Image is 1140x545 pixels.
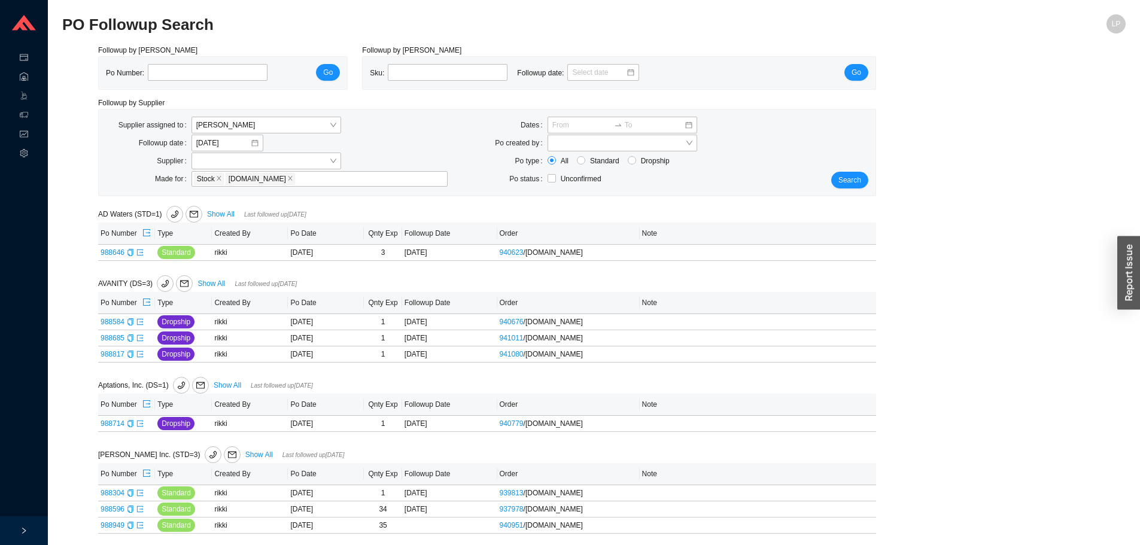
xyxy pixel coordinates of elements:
[509,170,547,187] label: Po status:
[497,463,640,485] th: Order
[127,332,134,344] div: Copy
[155,463,212,485] th: Type
[636,155,674,167] span: Dropship
[136,489,144,497] span: export
[288,416,364,432] td: [DATE]
[142,294,151,311] button: export
[614,121,622,129] span: to
[142,298,151,307] span: export
[176,275,193,292] button: mail
[497,223,640,245] th: Order
[288,517,364,534] td: [DATE]
[98,46,197,54] span: Followup by [PERSON_NAME]
[192,377,209,394] button: mail
[98,381,211,389] span: Aptations, Inc. (DS=1)
[212,223,288,245] th: Created By
[364,501,402,517] td: 34
[136,318,144,326] a: export
[127,489,134,497] span: copy
[127,418,134,430] div: Copy
[162,316,190,328] span: Dropship
[364,223,402,245] th: Qnty Exp
[20,49,28,68] span: credit-card
[157,331,194,345] button: Dropship
[556,155,573,167] span: All
[282,452,345,458] span: Last followed up [DATE]
[127,506,134,513] span: copy
[127,351,134,358] span: copy
[844,64,868,81] button: Go
[364,394,402,416] th: Qnty Exp
[614,121,622,129] span: swap-right
[174,381,189,389] span: phone
[364,314,402,330] td: 1
[212,463,288,485] th: Created By
[162,519,191,531] span: Standard
[127,522,134,529] span: copy
[212,245,288,261] td: rikki
[500,521,524,529] a: 940951
[572,66,626,78] input: Select date
[106,64,277,82] div: Po Number:
[142,400,151,409] span: export
[362,46,461,54] span: Followup by [PERSON_NAME]
[136,505,144,513] a: export
[98,463,155,485] th: Po Number
[500,489,524,497] a: 939813
[157,275,174,292] button: phone
[640,292,876,314] th: Note
[640,223,876,245] th: Note
[98,223,155,245] th: Po Number
[405,348,495,360] div: [DATE]
[167,210,183,218] span: phone
[196,137,250,149] input: 9/25/2025
[136,350,144,358] a: export
[127,246,134,258] div: Copy
[155,223,212,245] th: Type
[370,64,649,82] div: Sku: Followup date:
[212,330,288,346] td: rikki
[142,469,151,479] span: export
[212,501,288,517] td: rikki
[127,316,134,328] div: Copy
[186,206,202,223] button: mail
[136,334,144,342] a: export
[101,318,124,326] a: 988584
[98,292,155,314] th: Po Number
[402,292,497,314] th: Followup Date
[500,248,524,257] a: 940623
[166,206,183,223] button: phone
[287,175,293,182] span: close
[98,450,243,459] span: [PERSON_NAME] Inc. (STD=3)
[20,527,28,534] span: right
[561,175,601,183] span: Unconfirmed
[157,486,195,500] button: Standard
[552,119,612,131] input: From
[177,279,192,288] span: mail
[20,145,28,164] span: setting
[288,485,364,501] td: [DATE]
[640,394,876,416] th: Note
[288,223,364,245] th: Po Date
[127,519,134,531] div: Copy
[288,292,364,314] th: Po Date
[101,489,124,497] a: 988304
[497,394,640,416] th: Order
[497,517,640,534] td: / [DOMAIN_NAME]
[136,351,144,358] span: export
[207,210,235,218] a: Show All
[136,248,144,257] a: export
[497,416,640,432] td: / [DOMAIN_NAME]
[157,348,194,361] button: Dropship
[405,246,495,258] div: [DATE]
[127,420,134,427] span: copy
[155,394,212,416] th: Type
[405,316,495,328] div: [DATE]
[212,416,288,432] td: rikki
[142,465,151,482] button: export
[157,246,195,259] button: Standard
[212,314,288,330] td: rikki
[364,485,402,501] td: 1
[127,249,134,256] span: copy
[118,117,191,133] label: Supplier assigned to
